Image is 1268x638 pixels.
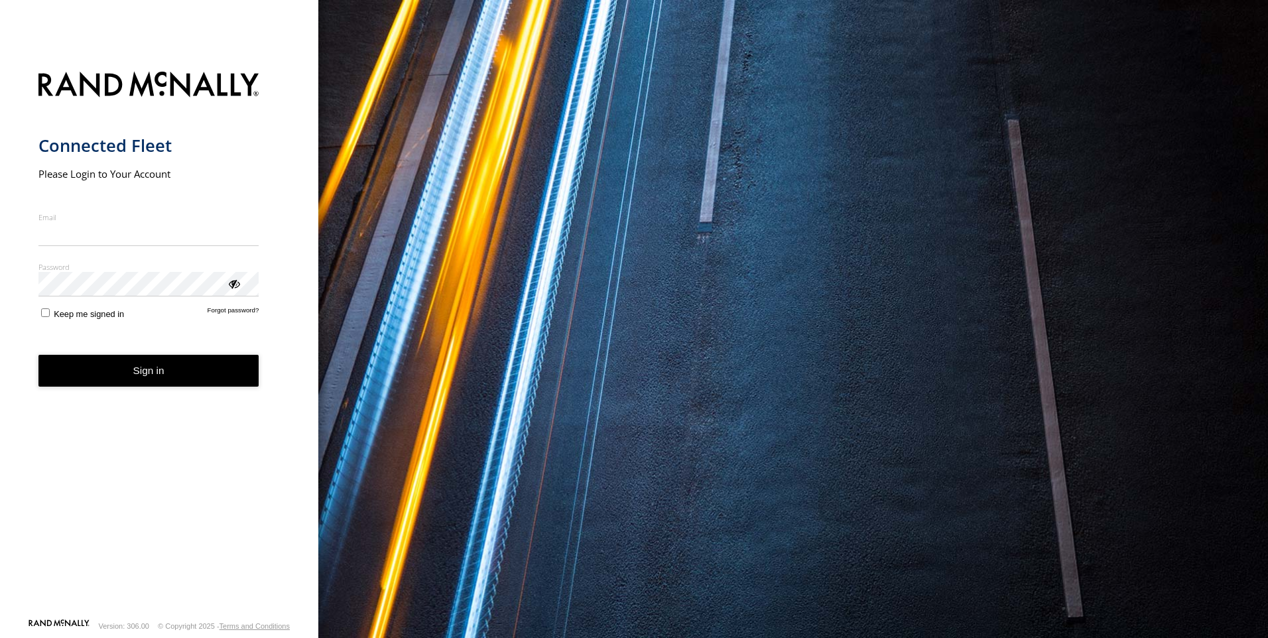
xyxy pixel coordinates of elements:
[227,277,240,290] div: ViewPassword
[158,622,290,630] div: © Copyright 2025 -
[38,69,259,103] img: Rand McNally
[38,135,259,157] h1: Connected Fleet
[220,622,290,630] a: Terms and Conditions
[38,64,281,618] form: main
[41,308,50,317] input: Keep me signed in
[38,212,259,222] label: Email
[38,262,259,272] label: Password
[54,309,124,319] span: Keep me signed in
[208,306,259,319] a: Forgot password?
[29,619,90,633] a: Visit our Website
[38,355,259,387] button: Sign in
[38,167,259,180] h2: Please Login to Your Account
[99,622,149,630] div: Version: 306.00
